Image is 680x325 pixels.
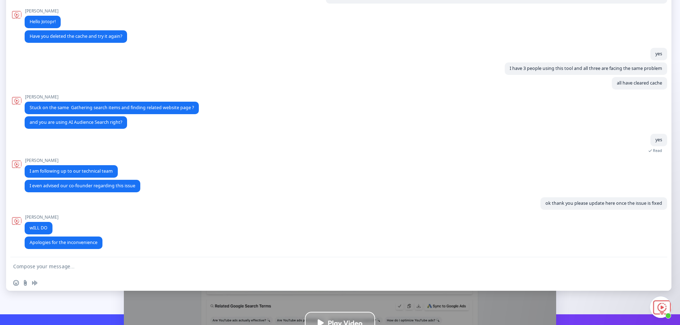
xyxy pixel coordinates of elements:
[13,263,649,270] textarea: Compose your message...
[25,95,199,100] span: [PERSON_NAME]
[30,239,97,245] span: Apologies for the inconvenience
[25,9,61,14] span: [PERSON_NAME]
[25,215,59,220] span: [PERSON_NAME]
[32,280,37,286] span: Audio message
[13,280,19,286] span: Insert an emoji
[30,105,194,111] span: Stuck on the same Gathering search items and finding related website page ?
[30,225,47,231] span: wILL DO
[30,19,56,25] span: Hello Jotopr!
[617,80,662,86] span: all have cleared cache
[653,148,662,153] span: Read
[30,33,122,39] span: Have you deleted the cache and try it again?
[510,65,662,71] span: I have 3 people using this tool and all three are facing the same problem
[30,119,122,125] span: and you are using AI Audience Search right?
[655,51,662,57] span: yes
[22,280,28,286] span: Send a file
[655,137,662,143] span: yes
[650,296,671,318] div: Close chat
[30,168,113,174] span: I am following up to our technical team
[30,183,135,189] span: I even advised our co-founder regarding this issue
[25,158,118,163] span: [PERSON_NAME]
[545,200,662,206] span: ok thank you please update here once the issue is fixed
